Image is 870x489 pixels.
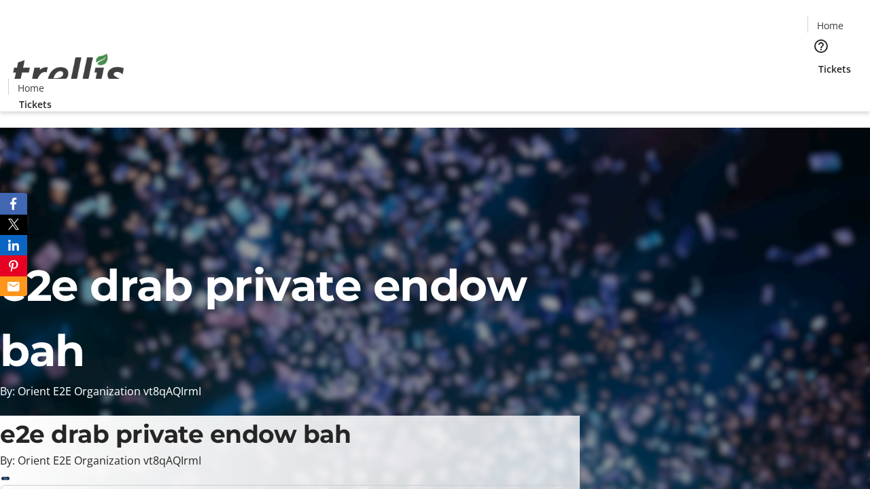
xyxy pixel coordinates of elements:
[19,97,52,111] span: Tickets
[807,62,862,76] a: Tickets
[8,97,63,111] a: Tickets
[18,81,44,95] span: Home
[9,81,52,95] a: Home
[807,76,835,103] button: Cart
[808,18,852,33] a: Home
[807,33,835,60] button: Help
[818,62,851,76] span: Tickets
[8,39,129,107] img: Orient E2E Organization vt8qAQIrmI's Logo
[817,18,843,33] span: Home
